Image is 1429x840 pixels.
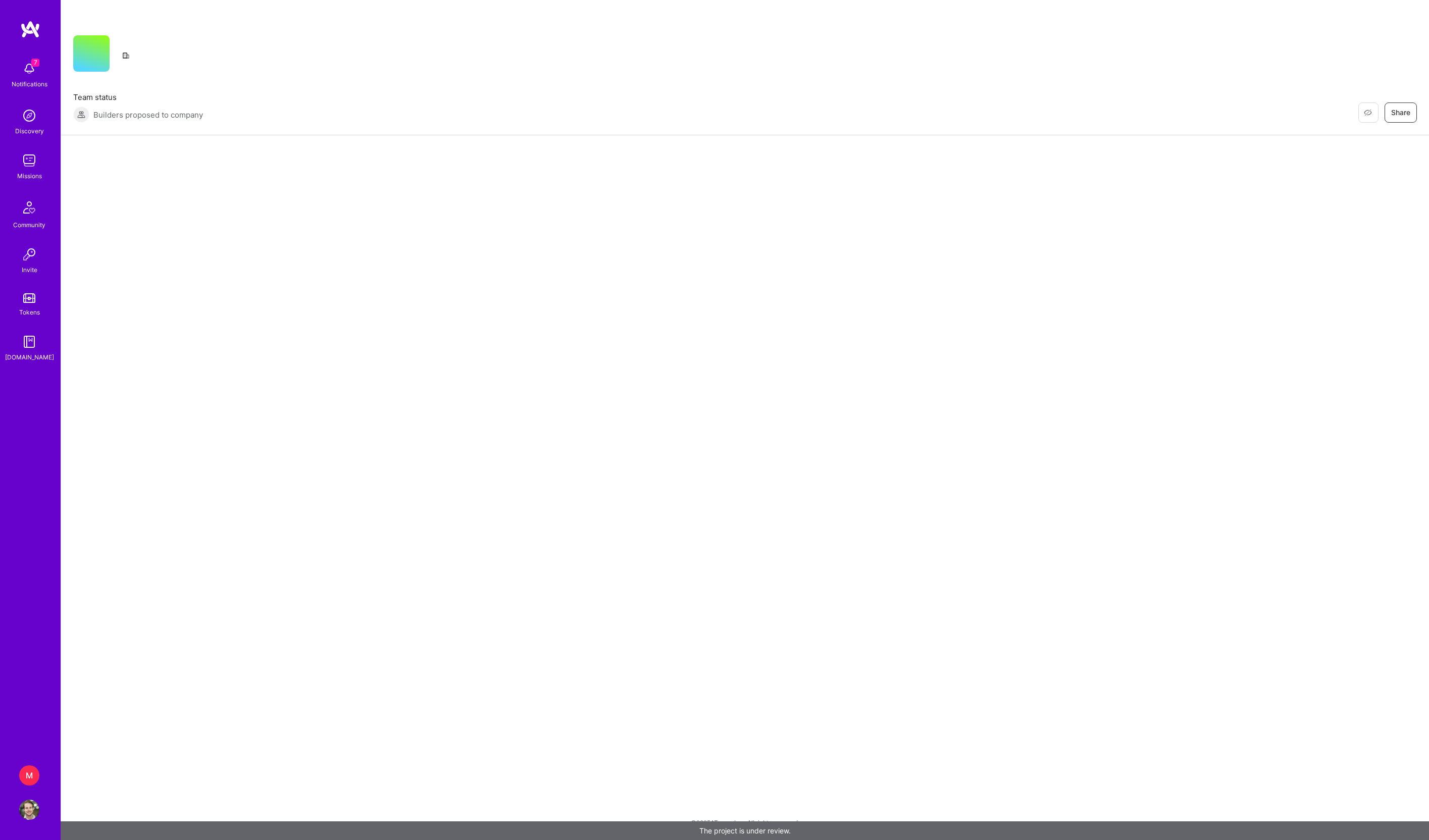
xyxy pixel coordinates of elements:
div: Notifications [12,79,47,89]
img: tokens [23,293,35,303]
img: guide book [19,332,39,352]
img: User Avatar [19,800,39,820]
div: Tokens [19,307,40,318]
span: Builders proposed to company [93,110,203,120]
div: The project is under review. [61,821,1429,840]
img: discovery [19,106,39,126]
img: Builders proposed to company [73,107,89,123]
img: Community [17,195,41,220]
img: bell [19,59,39,79]
div: Invite [22,265,37,275]
img: teamwork [19,150,39,171]
i: icon CompanyGray [122,51,130,60]
span: Share [1391,108,1410,118]
div: [DOMAIN_NAME] [5,352,54,362]
div: Discovery [15,126,44,136]
i: icon EyeClosed [1364,109,1372,117]
img: logo [20,20,40,38]
span: 7 [31,59,39,67]
div: Missions [17,171,42,181]
div: Community [13,220,45,230]
a: M [17,765,42,785]
a: User Avatar [17,800,42,820]
button: Share [1385,102,1417,123]
span: Team status [73,92,203,102]
img: Invite [19,244,39,265]
div: M [19,765,39,785]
